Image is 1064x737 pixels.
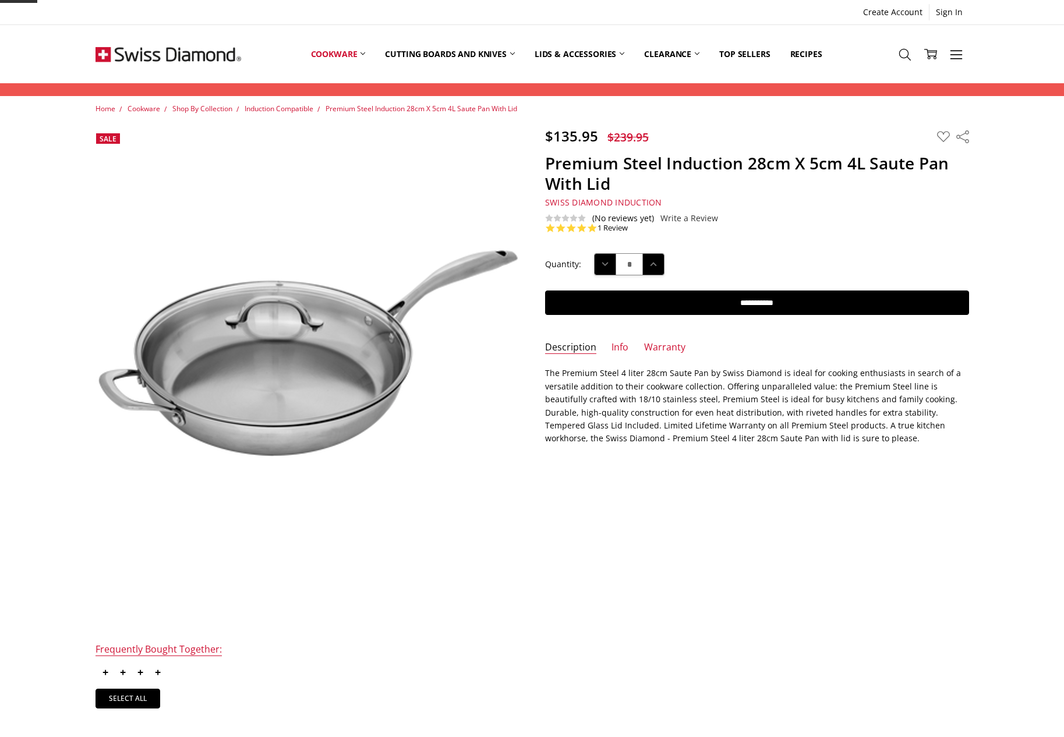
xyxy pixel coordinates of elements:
p: The Premium Steel 4 liter 28cm Saute Pan by Swiss Diamond is ideal for cooking enthusiasts in sea... [545,367,969,445]
a: Cookware [301,28,376,80]
a: Induction Compatible [245,104,313,114]
a: Lids & Accessories [525,28,634,80]
a: Home [96,104,115,114]
img: Free Shipping On Every Order [96,25,241,83]
h1: Premium Steel Induction 28cm X 5cm 4L Saute Pan With Lid [545,153,969,194]
a: 1 reviews [598,223,628,233]
img: Premium Steel Induction 28cm X 5cm 4L Saute Pan With Lid [128,557,129,558]
span: $135.95 [545,126,598,146]
a: Create Account [857,4,929,20]
span: (No reviews yet) [592,214,654,223]
a: Recipes [780,28,832,80]
a: Premium Steel Induction 28cm X 5cm 4L Saute Pan With Lid [326,104,517,114]
a: Shop By Collection [172,104,232,114]
span: Sale [100,134,116,144]
a: Description [545,341,596,355]
a: Warranty [644,341,685,355]
a: Clearance [634,28,709,80]
a: Top Sellers [709,28,780,80]
span: $239.95 [607,129,649,145]
img: Premium Steel Induction 28cm X 5cm 4L Saute Pan With Lid [124,557,125,558]
img: Premium Steel Induction 28cm X 5cm 4L Saute Pan With Lid [121,557,122,558]
a: Cutting boards and knives [375,28,525,80]
a: Cookware [128,104,160,114]
a: Sign In [929,4,969,20]
a: Info [611,341,628,355]
div: Frequently Bought Together: [96,643,222,657]
span: Swiss Diamond Induction [545,197,662,208]
a: Write a Review [660,214,718,223]
a: Select all [96,689,161,708]
label: Quantity: [545,258,581,271]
